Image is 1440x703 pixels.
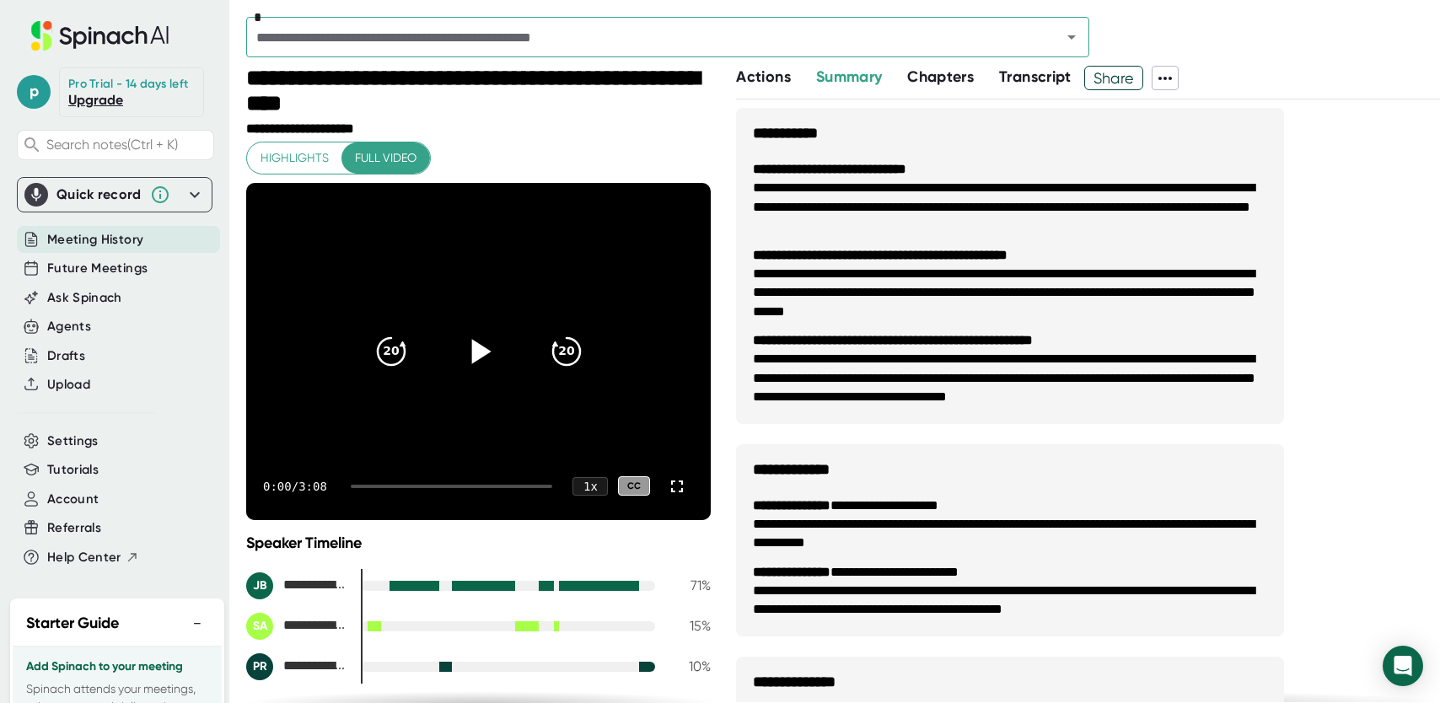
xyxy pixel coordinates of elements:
[669,618,711,634] div: 15 %
[26,612,119,635] h2: Starter Guide
[68,92,123,108] a: Upgrade
[816,66,882,89] button: Summary
[246,534,711,552] div: Speaker Timeline
[47,346,85,366] button: Drafts
[736,66,790,89] button: Actions
[669,577,711,593] div: 71 %
[816,67,882,86] span: Summary
[47,259,148,278] button: Future Meetings
[907,66,974,89] button: Chapters
[17,75,51,109] span: p
[47,548,121,567] span: Help Center
[47,548,139,567] button: Help Center
[47,490,99,509] button: Account
[246,653,273,680] div: PR
[999,67,1072,86] span: Transcript
[47,432,99,451] button: Settings
[261,148,329,169] span: Highlights
[246,653,347,680] div: Ponzio, Renee
[26,660,208,673] h3: Add Spinach to your meeting
[47,230,143,250] button: Meeting History
[618,476,650,496] div: CC
[246,613,347,640] div: Schultz, Amber
[68,77,188,92] div: Pro Trial - 14 days left
[1084,66,1144,90] button: Share
[246,572,347,599] div: Jennifer Baker
[999,66,1072,89] button: Transcript
[186,611,208,636] button: −
[246,572,273,599] div: JB
[1085,63,1143,93] span: Share
[1383,646,1423,686] div: Open Intercom Messenger
[46,137,178,153] span: Search notes (Ctrl + K)
[24,178,205,212] div: Quick record
[907,67,974,86] span: Chapters
[736,67,790,86] span: Actions
[341,142,430,174] button: Full video
[669,658,711,674] div: 10 %
[47,317,91,336] button: Agents
[263,480,330,493] div: 0:00 / 3:08
[246,613,273,640] div: SA
[247,142,342,174] button: Highlights
[47,460,99,480] button: Tutorials
[1060,25,1083,49] button: Open
[47,518,101,538] button: Referrals
[572,477,608,496] div: 1 x
[56,186,142,203] div: Quick record
[47,375,90,394] button: Upload
[47,288,122,308] button: Ask Spinach
[355,148,416,169] span: Full video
